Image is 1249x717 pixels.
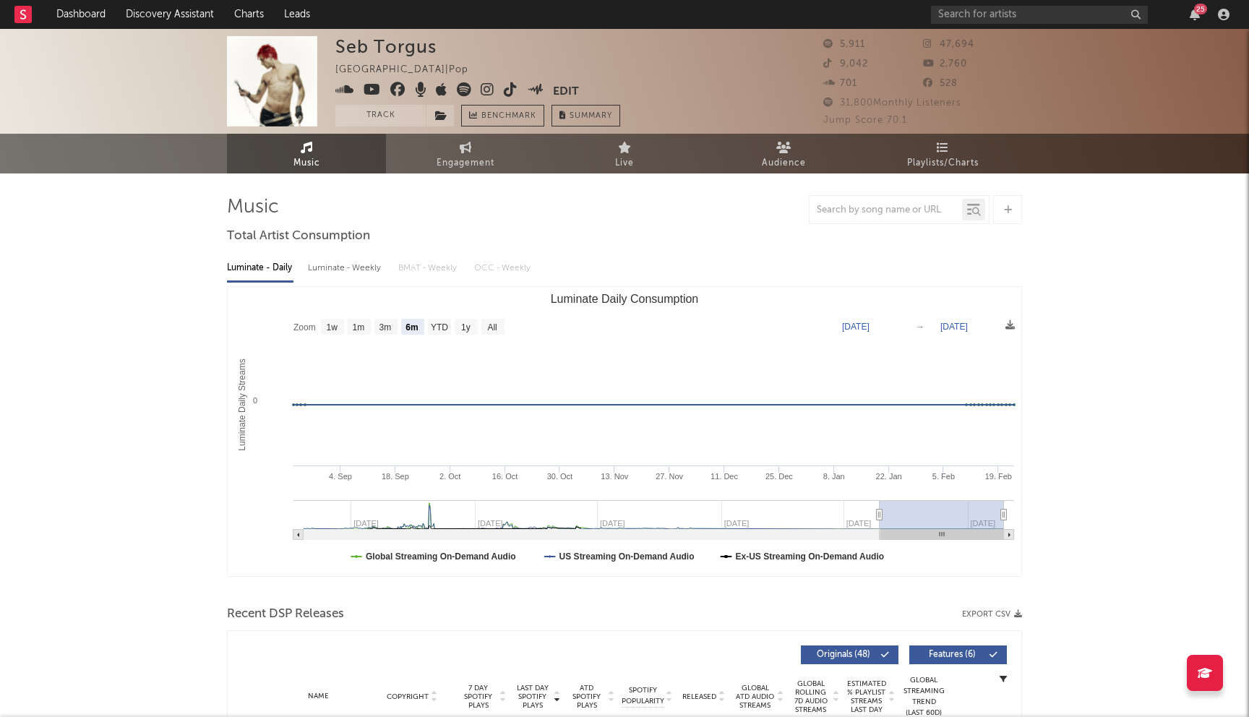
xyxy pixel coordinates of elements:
text: 5. Feb [932,472,955,481]
text: 22. Jan [876,472,902,481]
text: 8. Jan [823,472,845,481]
span: Jump Score: 70.1 [823,116,907,125]
div: Luminate - Daily [227,256,293,280]
text: Ex-US Streaming On-Demand Audio [736,551,885,562]
text: Luminate Daily Consumption [551,293,699,305]
span: ATD Spotify Plays [567,684,606,710]
text: 2. Oct [439,472,460,481]
text: 13. Nov [601,472,628,481]
text: 27. Nov [656,472,683,481]
input: Search for artists [931,6,1148,24]
button: Summary [551,105,620,126]
div: Seb Torgus [335,36,437,57]
text: 19. Feb [985,472,1012,481]
button: Edit [553,82,579,100]
text: 18. Sep [382,472,409,481]
text: 1w [327,322,338,332]
span: 528 [923,79,958,88]
text: 30. Oct [547,472,572,481]
span: Released [682,692,716,701]
div: 25 [1194,4,1207,14]
a: Music [227,134,386,173]
span: 31,800 Monthly Listeners [823,98,961,108]
span: Audience [762,155,806,172]
span: 7 Day Spotify Plays [459,684,497,710]
span: Last Day Spotify Plays [513,684,551,710]
span: Playlists/Charts [907,155,979,172]
span: Global Rolling 7D Audio Streams [791,679,830,714]
span: Engagement [437,155,494,172]
text: 25. Dec [765,472,793,481]
a: Playlists/Charts [863,134,1022,173]
input: Search by song name or URL [810,205,962,216]
text: 3m [379,322,392,332]
span: Copyright [387,692,429,701]
span: Spotify Popularity [622,685,664,707]
button: Originals(48) [801,645,898,664]
span: 9,042 [823,59,868,69]
button: Track [335,105,426,126]
button: Features(6) [909,645,1007,664]
text: 1y [461,322,471,332]
text: 6m [405,322,418,332]
span: 2,760 [923,59,967,69]
div: Name [271,691,366,702]
text: Global Streaming On-Demand Audio [366,551,516,562]
text: 0 [253,396,257,405]
span: 5,911 [823,40,865,49]
text: 1m [353,322,365,332]
span: Estimated % Playlist Streams Last Day [846,679,886,714]
span: 701 [823,79,857,88]
span: Total Artist Consumption [227,228,370,245]
span: Features ( 6 ) [919,651,985,659]
span: Benchmark [481,108,536,125]
a: Benchmark [461,105,544,126]
text: 4. Sep [329,472,352,481]
span: Global ATD Audio Streams [735,684,775,710]
div: Luminate - Weekly [308,256,384,280]
span: 47,694 [923,40,974,49]
text: 16. Oct [492,472,518,481]
text: US Streaming On-Demand Audio [559,551,695,562]
text: All [487,322,497,332]
text: → [916,322,924,332]
a: Live [545,134,704,173]
span: Music [293,155,320,172]
button: Export CSV [962,610,1022,619]
span: Originals ( 48 ) [810,651,877,659]
text: [DATE] [842,322,870,332]
text: 11. Dec [711,472,738,481]
text: Luminate Daily Streams [237,358,247,450]
text: [DATE] [940,322,968,332]
span: Recent DSP Releases [227,606,344,623]
a: Engagement [386,134,545,173]
span: Live [615,155,634,172]
a: Audience [704,134,863,173]
svg: Luminate Daily Consumption [228,287,1021,576]
text: YTD [431,322,448,332]
text: Zoom [293,322,316,332]
button: 25 [1190,9,1200,20]
span: Summary [570,112,612,120]
div: [GEOGRAPHIC_DATA] | Pop [335,61,485,79]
